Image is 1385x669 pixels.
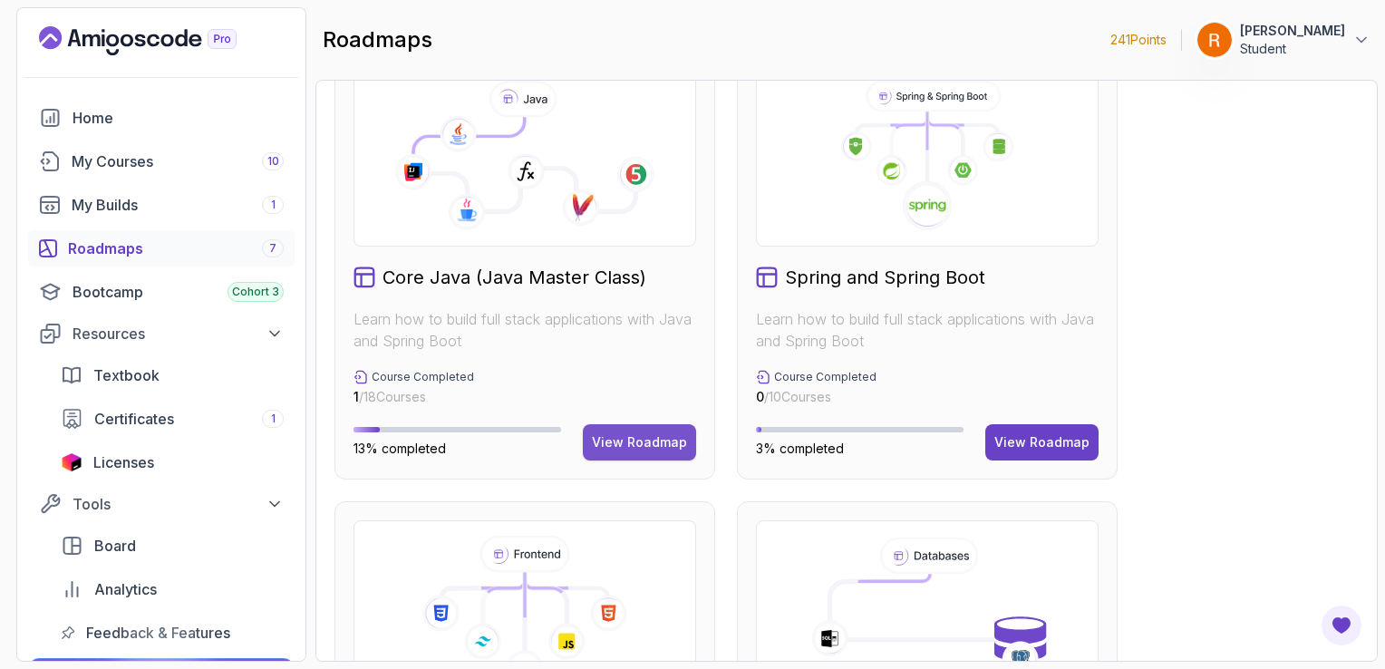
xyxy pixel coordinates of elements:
span: 13% completed [354,441,446,456]
a: home [28,100,295,136]
div: Resources [73,323,284,344]
div: My Courses [72,150,284,172]
p: Learn how to build full stack applications with Java and Spring Boot [756,308,1099,352]
p: Student [1240,40,1345,58]
a: builds [28,187,295,223]
span: 1 [271,412,276,426]
p: Course Completed [372,370,474,384]
span: 10 [267,154,279,169]
a: analytics [50,571,295,607]
button: View Roadmap [985,424,1099,461]
span: 1 [354,389,359,404]
a: board [50,528,295,564]
p: Learn how to build full stack applications with Java and Spring Boot [354,308,696,352]
p: Course Completed [774,370,877,384]
span: Textbook [93,364,160,386]
span: Feedback & Features [86,622,230,644]
h2: roadmaps [323,25,432,54]
button: Tools [28,488,295,520]
div: Roadmaps [68,238,284,259]
h2: Spring and Spring Boot [785,265,985,290]
span: Cohort 3 [232,285,279,299]
div: Bootcamp [73,281,284,303]
a: certificates [50,401,295,437]
span: Certificates [94,408,174,430]
button: user profile image[PERSON_NAME]Student [1196,22,1370,58]
a: licenses [50,444,295,480]
p: 241 Points [1110,31,1167,49]
span: Board [94,535,136,557]
span: 1 [271,198,276,212]
img: jetbrains icon [61,453,82,471]
div: My Builds [72,194,284,216]
h2: Core Java (Java Master Class) [383,265,646,290]
a: roadmaps [28,230,295,267]
a: courses [28,143,295,179]
a: feedback [50,615,295,651]
div: Home [73,107,284,129]
span: 7 [269,241,276,256]
div: View Roadmap [592,433,687,451]
button: Resources [28,317,295,350]
button: View Roadmap [583,424,696,461]
span: Analytics [94,578,157,600]
span: 0 [756,389,764,404]
div: Tools [73,493,284,515]
span: Licenses [93,451,154,473]
p: [PERSON_NAME] [1240,22,1345,40]
p: / 18 Courses [354,388,474,406]
a: textbook [50,357,295,393]
button: Open Feedback Button [1320,604,1363,647]
span: 3% completed [756,441,844,456]
a: bootcamp [28,274,295,310]
p: / 10 Courses [756,388,877,406]
div: View Roadmap [994,433,1090,451]
a: Landing page [39,26,278,55]
img: user profile image [1197,23,1232,57]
